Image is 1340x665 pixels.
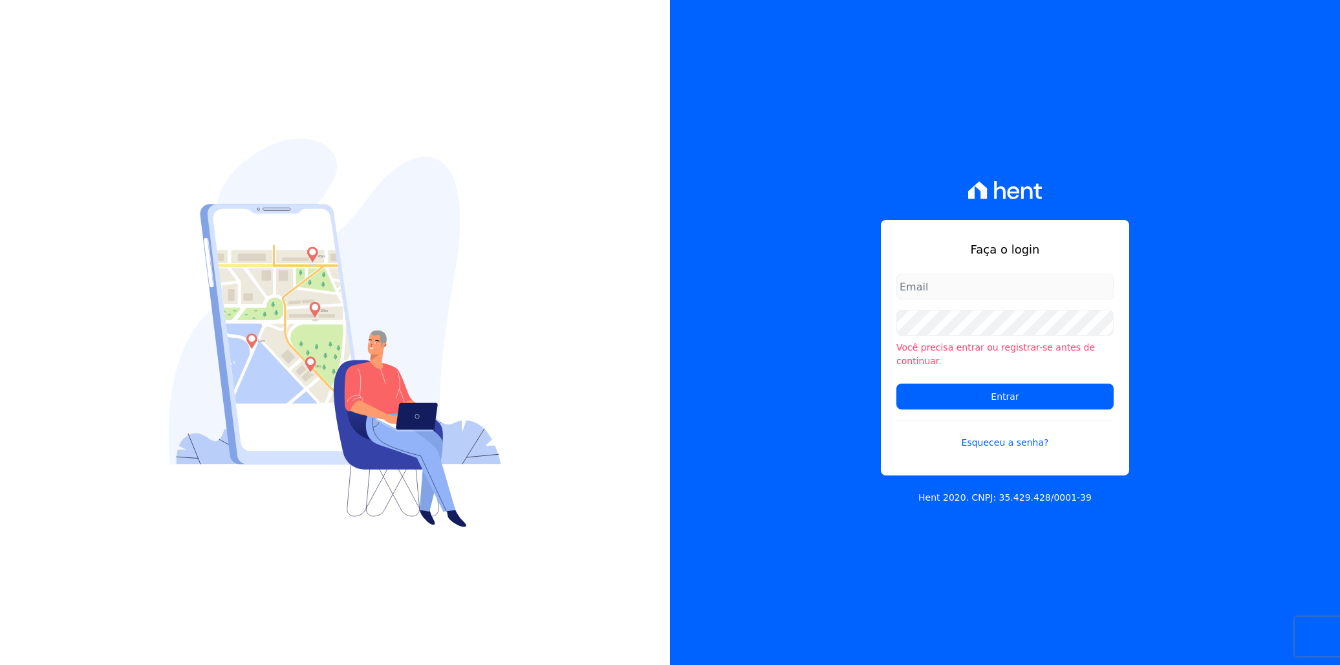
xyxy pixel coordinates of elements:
[896,420,1114,450] a: Esqueceu a senha?
[918,491,1092,505] p: Hent 2020. CNPJ: 35.429.428/0001-39
[169,138,501,527] img: Login
[896,384,1114,409] input: Entrar
[896,341,1114,368] li: Você precisa entrar ou registrar-se antes de continuar.
[896,274,1114,300] input: Email
[896,241,1114,258] h1: Faça o login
